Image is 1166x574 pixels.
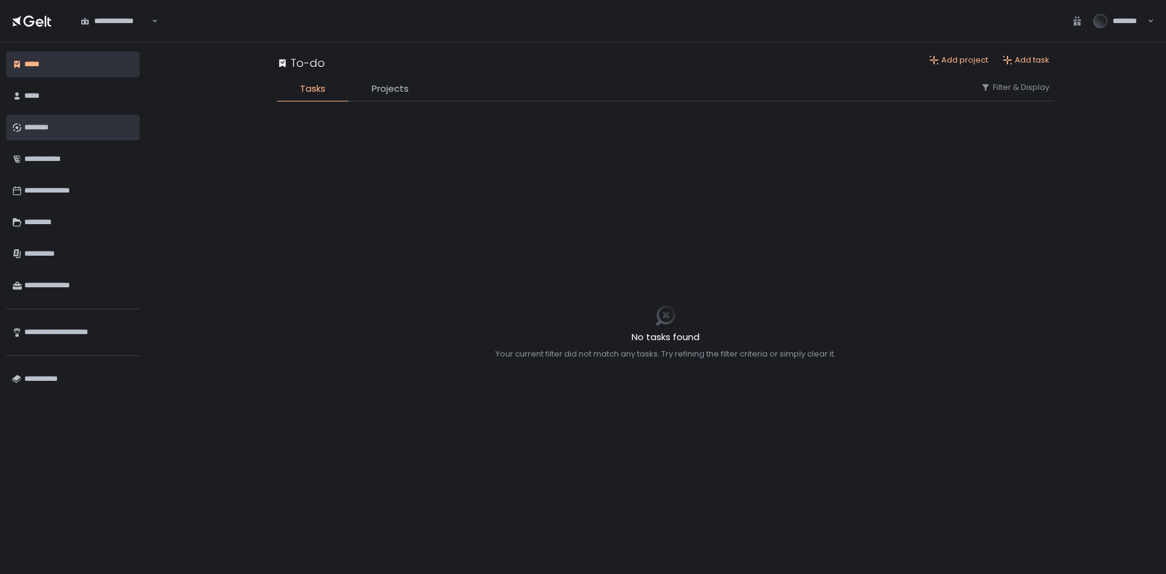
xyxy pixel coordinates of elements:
[372,82,409,96] span: Projects
[277,55,325,71] div: To-do
[73,9,158,34] div: Search for option
[1003,55,1049,66] button: Add task
[929,55,988,66] button: Add project
[496,349,836,360] div: Your current filter did not match any tasks. Try refining the filter criteria or simply clear it.
[150,15,151,27] input: Search for option
[981,82,1049,93] button: Filter & Display
[300,82,326,96] span: Tasks
[496,330,836,344] h2: No tasks found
